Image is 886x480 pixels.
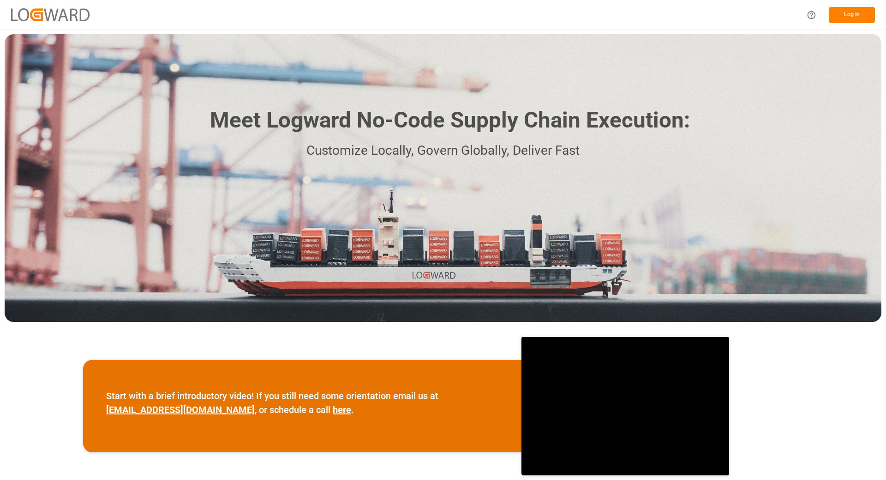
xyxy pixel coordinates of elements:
p: Start with a brief introductory video! If you still need some orientation email us at , or schedu... [106,389,498,417]
iframe: video [521,337,729,475]
h1: Meet Logward No-Code Supply Chain Execution: [210,104,690,137]
button: Help Center [801,5,822,25]
img: Logward_new_orange.png [11,8,90,21]
a: [EMAIL_ADDRESS][DOMAIN_NAME] [106,404,255,415]
p: Customize Locally, Govern Globally, Deliver Fast [196,140,690,161]
button: Log In [829,7,875,23]
a: here [333,404,351,415]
